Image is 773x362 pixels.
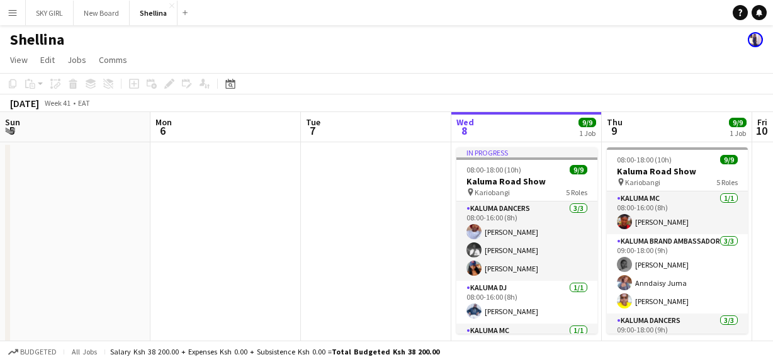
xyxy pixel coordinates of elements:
[570,165,587,174] span: 9/9
[155,116,172,128] span: Mon
[607,147,748,334] app-job-card: 08:00-18:00 (10h)9/9Kaluma Road Show Kariobangi5 RolesKaluma MC1/108:00-16:00 (8h)[PERSON_NAME]Ka...
[579,128,595,138] div: 1 Job
[456,116,474,128] span: Wed
[40,54,55,65] span: Edit
[607,166,748,177] h3: Kaluma Road Show
[605,123,623,138] span: 9
[332,347,439,356] span: Total Budgeted Ksh 38 200.00
[10,54,28,65] span: View
[5,116,20,128] span: Sun
[78,98,90,108] div: EAT
[475,188,510,197] span: Kariobangi
[748,32,763,47] app-user-avatar: Anne Njoki
[306,116,320,128] span: Tue
[456,147,597,157] div: In progress
[154,123,172,138] span: 6
[617,155,672,164] span: 08:00-18:00 (10h)
[607,234,748,314] app-card-role: Kaluma Brand Ambassador3/309:00-18:00 (9h)[PERSON_NAME]Anndaisy Juma[PERSON_NAME]
[578,118,596,127] span: 9/9
[755,123,767,138] span: 10
[5,52,33,68] a: View
[69,347,99,356] span: All jobs
[62,52,91,68] a: Jobs
[6,345,59,359] button: Budgeted
[566,188,587,197] span: 5 Roles
[456,281,597,324] app-card-role: Kaluma Dj1/108:00-16:00 (8h)[PERSON_NAME]
[74,1,130,25] button: New Board
[110,347,439,356] div: Salary Ksh 38 200.00 + Expenses Ksh 0.00 + Subsistence Ksh 0.00 =
[456,176,597,187] h3: Kaluma Road Show
[26,1,74,25] button: SKY GIRL
[454,123,474,138] span: 8
[99,54,127,65] span: Comms
[20,348,57,356] span: Budgeted
[10,97,39,110] div: [DATE]
[42,98,73,108] span: Week 41
[10,30,64,49] h1: Shellina
[757,116,767,128] span: Fri
[720,155,738,164] span: 9/9
[466,165,521,174] span: 08:00-18:00 (10h)
[729,118,747,127] span: 9/9
[456,147,597,334] app-job-card: In progress08:00-18:00 (10h)9/9Kaluma Road Show Kariobangi5 RolesKaluma Dancers3/308:00-16:00 (8h...
[730,128,746,138] div: 1 Job
[304,123,320,138] span: 7
[67,54,86,65] span: Jobs
[607,116,623,128] span: Thu
[625,178,660,187] span: Kariobangi
[130,1,178,25] button: Shellina
[3,123,20,138] span: 5
[607,191,748,234] app-card-role: Kaluma MC1/108:00-16:00 (8h)[PERSON_NAME]
[94,52,132,68] a: Comms
[456,201,597,281] app-card-role: Kaluma Dancers3/308:00-16:00 (8h)[PERSON_NAME][PERSON_NAME][PERSON_NAME]
[716,178,738,187] span: 5 Roles
[35,52,60,68] a: Edit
